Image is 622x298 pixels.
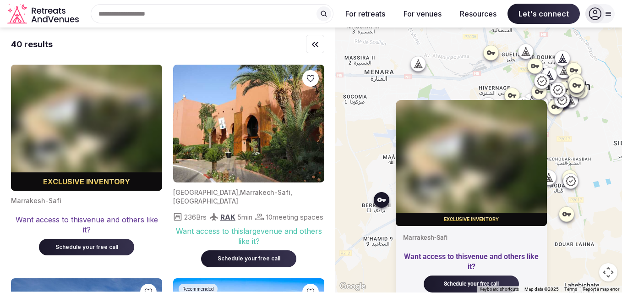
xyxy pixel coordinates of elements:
button: Map camera controls [599,263,617,281]
span: RAK [220,213,235,221]
div: Want access to this venue and others like it? [11,215,162,235]
a: Schedule your free call [424,281,519,287]
div: Schedule your free call [212,255,285,263]
span: , [290,188,292,196]
img: Blurred cover image for a premium venue [11,65,162,191]
a: Schedule your free call [39,242,134,251]
img: Blurred cover image for a premium venue [396,100,547,226]
div: Exclusive inventory [11,176,162,187]
button: Keyboard shortcuts [480,286,519,292]
div: Want access to this large venue and others like it? [173,226,324,247]
span: Marrakesh-Safi [11,197,61,204]
span: Marrakesh-Safi [403,234,447,241]
img: Featured image for venue [173,65,324,182]
span: 10 meeting spaces [266,212,323,222]
span: [GEOGRAPHIC_DATA] [173,188,238,196]
a: Schedule your free call [201,253,296,262]
span: [GEOGRAPHIC_DATA] [173,197,238,205]
svg: Retreats and Venues company logo [7,4,81,24]
div: Recommended [179,284,218,294]
div: Schedule your free call [435,280,508,288]
a: Visit the homepage [7,4,81,24]
span: , [238,188,240,196]
div: Exclusive inventory [396,216,547,222]
a: Report a map error [583,287,619,292]
img: Google [338,281,368,292]
div: 40 results [11,39,53,50]
a: Open this area in Google Maps (opens a new window) [338,281,368,292]
button: For venues [396,4,449,24]
span: Marrakech-Safi [240,188,290,196]
div: Schedule your free call [50,243,123,251]
span: Map data ©2025 [524,287,559,292]
button: For retreats [338,4,393,24]
a: Terms [564,287,577,292]
div: Want access to this venue and others like it? [403,252,540,272]
span: Recommended [182,286,214,292]
span: 5 min [237,212,252,222]
button: Resources [453,4,504,24]
span: Let's connect [507,4,580,24]
span: 236 Brs [184,212,207,222]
